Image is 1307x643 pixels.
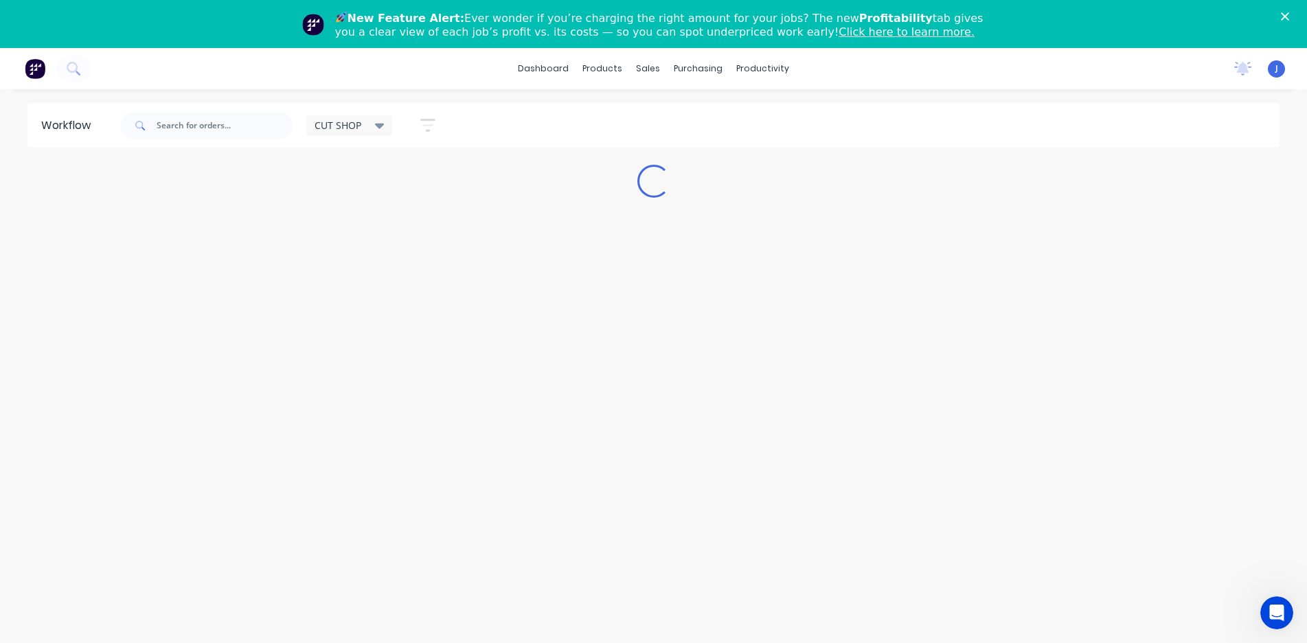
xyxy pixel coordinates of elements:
[667,58,729,79] div: purchasing
[41,117,98,134] div: Workflow
[335,10,984,39] div: Ever wonder if you’re charging the right amount for your jobs? The new tab gives you a clear view...
[25,58,45,79] img: Factory
[729,58,796,79] div: productivity
[315,118,361,132] span: CUT SHOP
[511,58,576,79] a: dashboard
[348,12,465,25] b: New Feature Alert:
[629,58,667,79] div: sales
[859,12,933,25] b: Profitability
[1275,62,1278,75] span: J
[302,14,324,36] img: Profile image for Team
[157,112,293,139] input: Search for orders...
[839,25,975,38] a: Click here to learn more.
[1281,12,1295,21] div: Close
[576,58,629,79] div: products
[1260,596,1293,629] iframe: Intercom live chat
